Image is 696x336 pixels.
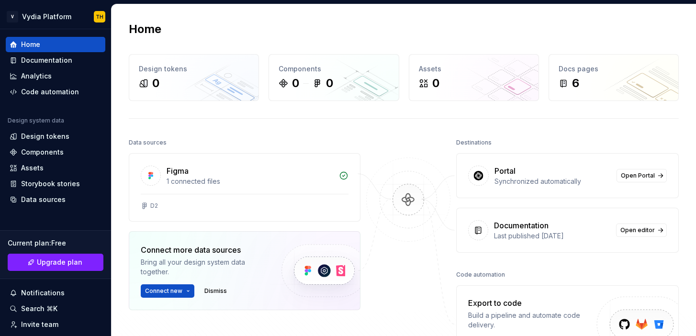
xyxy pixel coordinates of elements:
div: Bring all your design system data together. [141,258,265,277]
div: Storybook stories [21,179,80,189]
button: Search ⌘K [6,301,105,316]
div: Last published [DATE] [494,231,610,241]
div: Notifications [21,288,65,298]
div: Components [279,64,389,74]
h2: Home [129,22,161,37]
div: Export to code [468,297,598,309]
div: Assets [21,163,44,173]
a: Analytics [6,68,105,84]
span: Open Portal [621,172,655,179]
div: V [7,11,18,22]
button: Connect new [141,284,194,298]
a: Open Portal [617,169,667,182]
div: Figma [167,165,189,177]
a: Design tokens [6,129,105,144]
div: Synchronized automatically [494,177,611,186]
div: Components [21,147,64,157]
div: Analytics [21,71,52,81]
div: Data sources [129,136,167,149]
a: Data sources [6,192,105,207]
div: Current plan : Free [8,238,103,248]
div: Documentation [21,56,72,65]
a: Docs pages6 [549,54,679,101]
div: Design system data [8,117,64,124]
div: Build a pipeline and automate code delivery. [468,311,598,330]
div: 0 [432,76,439,91]
div: TH [96,13,103,21]
a: Upgrade plan [8,254,103,271]
a: Components00 [269,54,399,101]
div: 0 [152,76,159,91]
a: Invite team [6,317,105,332]
a: Components [6,145,105,160]
div: D2 [150,202,158,210]
div: Invite team [21,320,58,329]
div: Assets [419,64,529,74]
div: Design tokens [139,64,249,74]
button: Notifications [6,285,105,301]
div: Docs pages [559,64,669,74]
a: Assets [6,160,105,176]
span: Dismiss [204,287,227,295]
a: Documentation [6,53,105,68]
div: Data sources [21,195,66,204]
a: Home [6,37,105,52]
div: Home [21,40,40,49]
a: Assets0 [409,54,539,101]
a: Design tokens0 [129,54,259,101]
a: Code automation [6,84,105,100]
div: 1 connected files [167,177,333,186]
div: 0 [326,76,333,91]
div: Documentation [494,220,549,231]
span: Upgrade plan [37,258,82,267]
button: VVydia PlatformTH [2,6,109,27]
a: Figma1 connected filesD2 [129,153,360,222]
span: Connect new [145,287,182,295]
a: Storybook stories [6,176,105,191]
div: Code automation [21,87,79,97]
span: Open editor [620,226,655,234]
div: Vydia Platform [22,12,71,22]
div: 0 [292,76,299,91]
div: Destinations [456,136,492,149]
div: Search ⌘K [21,304,57,314]
div: Portal [494,165,516,177]
button: Dismiss [200,284,231,298]
div: Code automation [456,268,505,281]
div: Connect more data sources [141,244,265,256]
div: 6 [572,76,579,91]
div: Design tokens [21,132,69,141]
a: Open editor [616,224,667,237]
